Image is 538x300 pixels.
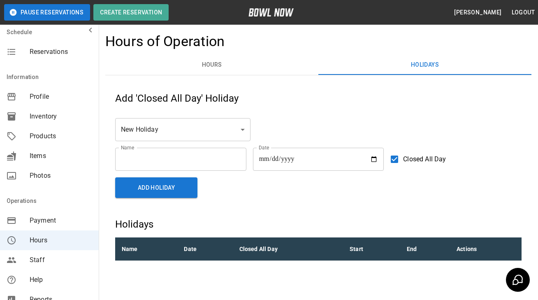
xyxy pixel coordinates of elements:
th: Start [343,237,400,261]
h5: Add 'Closed All Day' Holiday [115,92,522,105]
span: Profile [30,92,92,102]
span: Payment [30,216,92,226]
h4: Hours of Operation [105,33,225,50]
span: Staff [30,255,92,265]
button: Logout [508,5,538,20]
img: logo [248,8,294,16]
button: Pause Reservations [4,4,90,21]
span: Help [30,275,92,285]
span: Closed All Day [403,154,446,164]
th: Name [115,237,177,261]
th: Date [177,237,232,261]
button: Holidays [318,55,531,75]
th: Actions [450,237,522,261]
span: Photos [30,171,92,181]
h5: Holidays [115,218,522,231]
button: Add Holiday [115,177,197,198]
th: Closed All Day [233,237,343,261]
span: Reservations [30,47,92,57]
span: Hours [30,235,92,245]
button: [PERSON_NAME] [451,5,505,20]
th: End [400,237,450,261]
span: Products [30,131,92,141]
span: Inventory [30,112,92,121]
button: Create Reservation [93,4,169,21]
div: New Holiday [115,118,250,141]
table: sticky table [115,237,522,261]
div: basic tabs example [105,55,531,75]
button: Hours [105,55,318,75]
span: Items [30,151,92,161]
